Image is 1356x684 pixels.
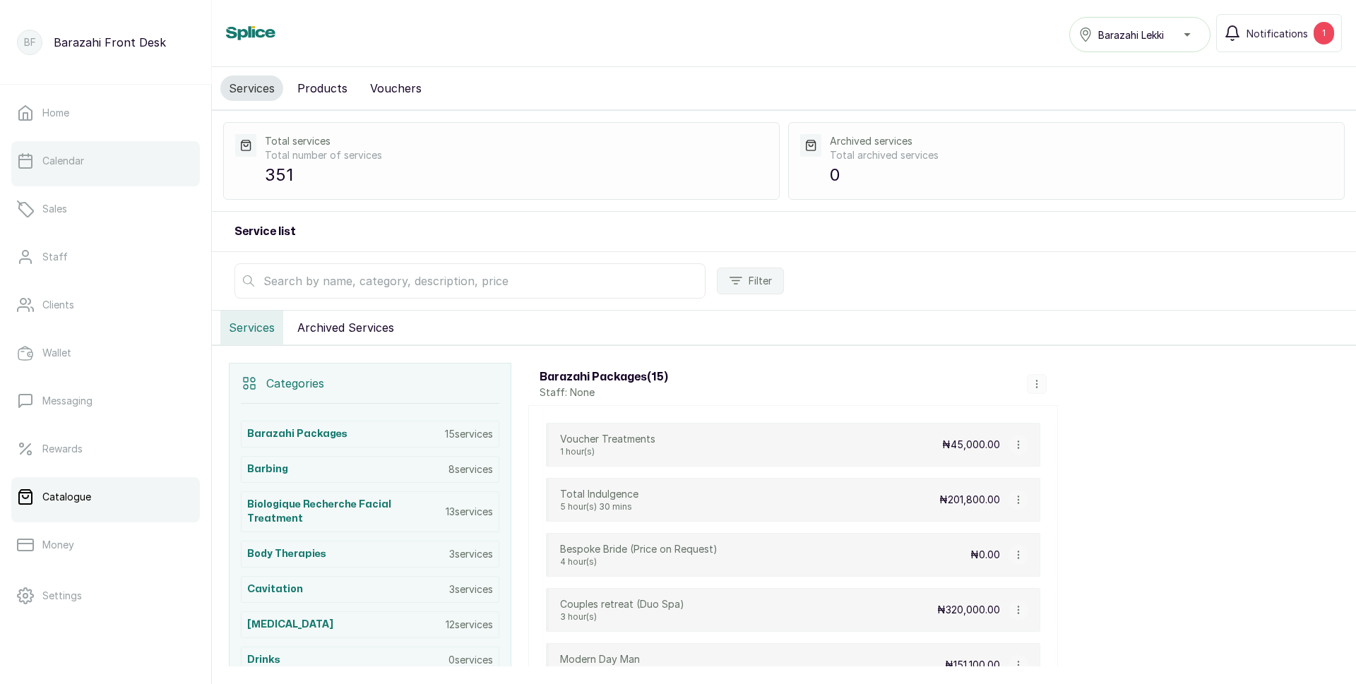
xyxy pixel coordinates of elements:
[445,427,493,441] p: 15 services
[446,618,493,632] p: 12 services
[11,576,200,616] a: Settings
[1314,22,1334,44] div: 1
[560,597,684,623] div: Couples retreat (Duo Spa)3 hour(s)
[42,202,67,216] p: Sales
[42,346,71,360] p: Wallet
[11,93,200,133] a: Home
[265,148,768,162] p: Total number of services
[220,311,283,344] button: Services
[1098,28,1164,42] span: Barazahi Lekki
[234,223,296,240] h2: Service list
[448,462,493,476] p: 8 services
[11,189,200,229] a: Sales
[42,589,82,603] p: Settings
[540,385,668,400] p: Staff: None
[560,611,684,623] p: 3 hour(s)
[11,429,200,469] a: Rewards
[289,76,356,101] button: Products
[937,603,1000,617] p: ₦320,000.00
[945,658,1000,672] p: ₦151,100.00
[42,394,93,408] p: Messaging
[42,298,74,312] p: Clients
[448,653,493,667] p: 0 services
[749,274,772,288] span: Filter
[247,653,280,667] h3: Drinks
[247,582,303,596] h3: Cavitation
[362,76,430,101] button: Vouchers
[42,490,91,504] p: Catalogue
[830,134,1333,148] p: Archived services
[11,624,200,664] a: Support
[560,542,718,568] div: Bespoke Bride (Price on Request)4 hour(s)
[560,487,638,512] div: Total Indulgence5 hour(s) 30 mins
[1069,17,1211,52] button: Barazahi Lekki
[289,311,403,344] button: Archived Services
[1247,26,1308,41] span: Notifications
[540,368,668,385] h3: Barazahi Packages ( 15 )
[560,432,655,446] p: Voucher Treatments
[234,263,706,299] input: Search by name, category, description, price
[11,381,200,421] a: Messaging
[265,134,768,148] p: Total services
[560,597,684,611] p: Couples retreat (Duo Spa)
[265,162,768,188] p: 351
[560,652,640,678] div: Modern Day Man4 hour(s)
[11,285,200,325] a: Clients
[942,438,1000,452] p: ₦45,000.00
[220,76,283,101] button: Services
[449,582,493,596] p: 3 services
[560,487,638,501] p: Total Indulgence
[560,501,638,512] p: 5 hour(s) 30 mins
[970,548,1000,562] p: ₦0.00
[11,525,200,565] a: Money
[1216,14,1342,52] button: Notifications1
[11,477,200,517] a: Catalogue
[247,618,333,632] h3: [MEDICAL_DATA]
[266,375,324,392] p: Categories
[560,446,655,457] p: 1 hour(s)
[42,250,68,264] p: Staff
[24,35,36,49] p: BF
[560,556,718,568] p: 4 hour(s)
[560,432,655,457] div: Voucher Treatments1 hour(s)
[247,547,326,561] h3: Body Therapies
[939,493,1000,507] p: ₦201,800.00
[247,427,347,441] h3: Barazahi Packages
[247,498,446,526] h3: Biologique Recherche Facial Treatment
[560,542,718,556] p: Bespoke Bride (Price on Request)
[42,538,74,552] p: Money
[247,462,288,476] h3: Barbing
[717,268,784,294] button: Filter
[54,34,166,51] p: Barazahi Front Desk
[830,162,1333,188] p: 0
[446,505,493,519] p: 13 services
[11,237,200,277] a: Staff
[449,547,493,561] p: 3 services
[560,652,640,666] p: Modern Day Man
[42,106,69,120] p: Home
[11,141,200,181] a: Calendar
[11,333,200,373] a: Wallet
[42,154,84,168] p: Calendar
[42,442,83,456] p: Rewards
[830,148,1333,162] p: Total archived services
